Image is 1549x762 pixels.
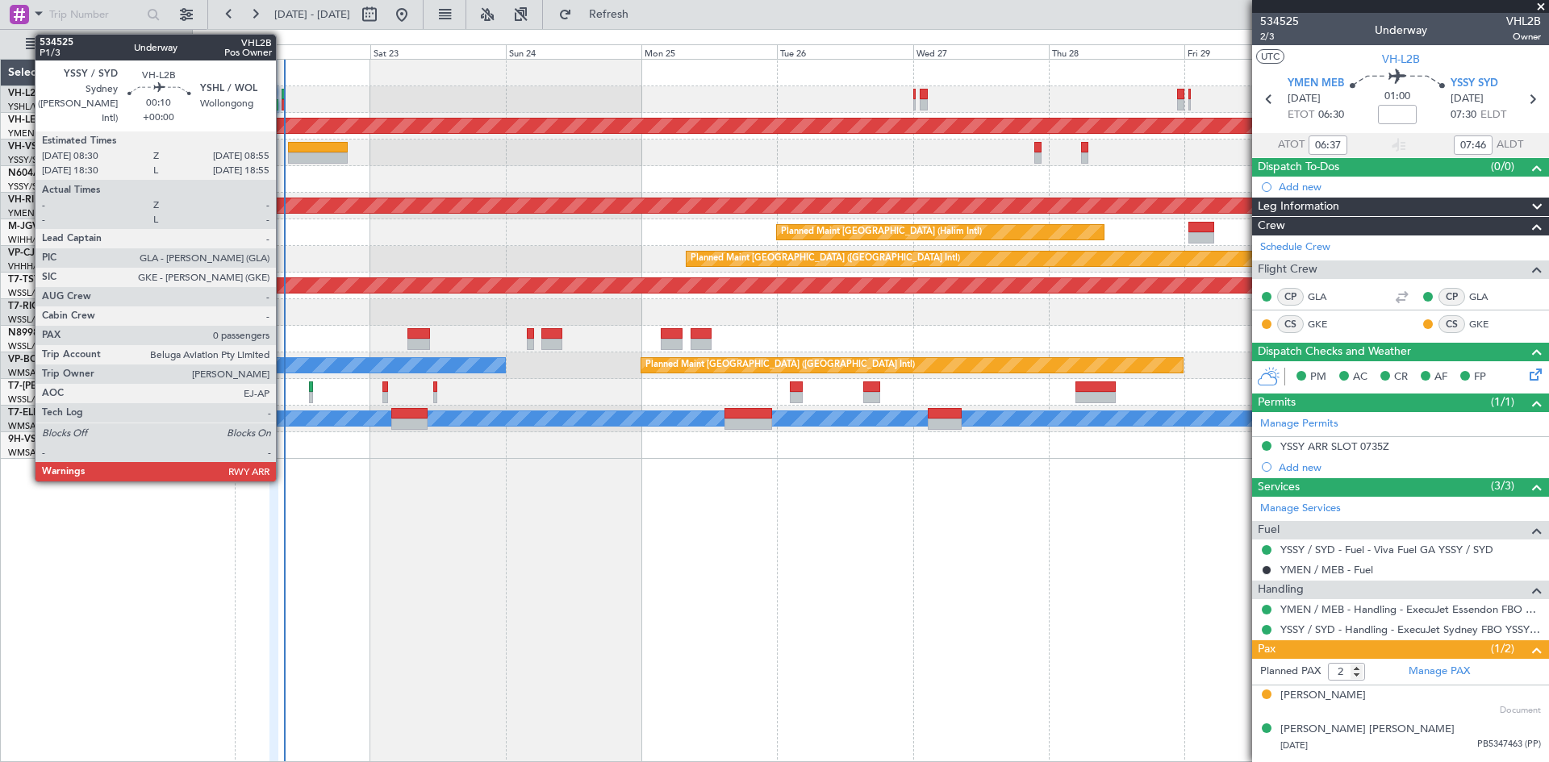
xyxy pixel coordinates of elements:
[8,248,69,258] a: VP-CJRG-650
[1310,369,1326,385] span: PM
[1258,581,1304,599] span: Handling
[1280,439,1389,453] div: YSSY ARR SLOT 0735Z
[1353,369,1367,385] span: AC
[8,195,108,205] a: VH-RIUHawker 800XP
[1280,623,1541,636] a: YSSY / SYD - Handling - ExecuJet Sydney FBO YSSY / SYD
[370,44,506,59] div: Sat 23
[1260,416,1338,432] a: Manage Permits
[1491,158,1514,175] span: (0/0)
[8,302,38,311] span: T7-RIC
[1438,288,1465,306] div: CP
[1184,44,1320,59] div: Fri 29
[1454,135,1493,155] input: --:--
[8,435,48,444] span: 9H-VSLK
[8,154,49,166] a: YSSY/SYD
[8,234,52,246] a: WIHH/HLP
[506,44,641,59] div: Sun 24
[1384,89,1410,105] span: 01:00
[8,142,44,152] span: VH-VSK
[1277,288,1304,306] div: CP
[1469,289,1505,304] a: GLA
[1258,393,1296,412] span: Permits
[1480,107,1506,123] span: ELDT
[8,207,57,219] a: YMEN/MEB
[1258,158,1339,177] span: Dispatch To-Dos
[913,44,1049,59] div: Wed 27
[49,2,142,27] input: Trip Number
[8,115,41,125] span: VH-LEP
[777,44,912,59] div: Tue 26
[8,142,132,152] a: VH-VSKGlobal Express XRS
[8,381,102,391] span: T7-[PERSON_NAME]
[1258,478,1300,497] span: Services
[8,367,56,379] a: WMSA/SZB
[1260,30,1299,44] span: 2/3
[1477,738,1541,752] span: PB5347463 (PP)
[8,328,100,338] a: N8998KGlobal 6000
[1474,369,1486,385] span: FP
[645,353,915,377] div: Planned Maint [GEOGRAPHIC_DATA] ([GEOGRAPHIC_DATA] Intl)
[1258,640,1276,659] span: Pax
[1506,30,1541,44] span: Owner
[8,275,40,285] span: T7-TST
[1280,563,1373,577] a: YMEN / MEB - Fuel
[1260,501,1341,517] a: Manage Services
[8,302,93,311] a: T7-RICGlobal 6000
[1258,343,1411,361] span: Dispatch Checks and Weather
[1280,739,1308,752] span: [DATE]
[641,44,777,59] div: Mon 25
[8,169,48,178] span: N604AU
[1318,107,1344,123] span: 06:30
[575,9,643,20] span: Refresh
[1469,317,1505,331] a: GKE
[8,101,54,113] a: YSHL/WOL
[235,44,370,59] div: Fri 22
[1438,315,1465,333] div: CS
[8,222,44,231] span: M-JGVJ
[1288,107,1314,123] span: ETOT
[1491,393,1514,410] span: (1/1)
[1280,543,1493,556] a: YSSY / SYD - Fuel - Viva Fuel GA YSSY / SYD
[1434,369,1447,385] span: AF
[8,287,51,299] a: WSSL/XSP
[8,408,71,418] a: T7-ELLYG-550
[1409,664,1470,680] a: Manage PAX
[1451,107,1476,123] span: 07:30
[8,127,57,139] a: YMEN/MEB
[1260,664,1321,680] label: Planned PAX
[42,39,170,50] span: All Aircraft
[781,220,982,244] div: Planned Maint [GEOGRAPHIC_DATA] (Halim Intl)
[1506,13,1541,30] span: VHL2B
[8,89,42,98] span: VH-L2B
[195,32,223,46] div: [DATE]
[8,355,43,364] span: VP-BCY
[1394,369,1408,385] span: CR
[1049,44,1184,59] div: Thu 28
[1288,91,1321,107] span: [DATE]
[1280,602,1541,616] a: YMEN / MEB - Handling - ExecuJet Essendon FBO YMEN / MEB
[1288,76,1344,92] span: YMEN MEB
[1500,704,1541,718] span: Document
[1258,198,1339,216] span: Leg Information
[1258,260,1317,279] span: Flight Crew
[8,275,106,285] a: T7-TSTHawker 900XP
[1258,217,1285,235] span: Crew
[8,328,45,338] span: N8998K
[8,408,44,418] span: T7-ELLY
[274,7,350,22] span: [DATE] - [DATE]
[1309,135,1347,155] input: --:--
[1260,13,1299,30] span: 534525
[1279,180,1541,194] div: Add new
[1260,239,1330,256] a: Schedule Crew
[8,89,111,98] a: VH-L2BChallenger 604
[8,340,51,352] a: WSSL/XSP
[1491,477,1514,494] span: (3/3)
[1277,315,1304,333] div: CS
[8,115,96,125] a: VH-LEPGlobal 6000
[8,393,51,406] a: WSSL/XSP
[8,195,41,205] span: VH-RIU
[1382,51,1420,68] span: VH-L2B
[1308,317,1344,331] a: GKE
[8,248,41,258] span: VP-CJR
[8,435,92,444] a: 9H-VSLKFalcon 7X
